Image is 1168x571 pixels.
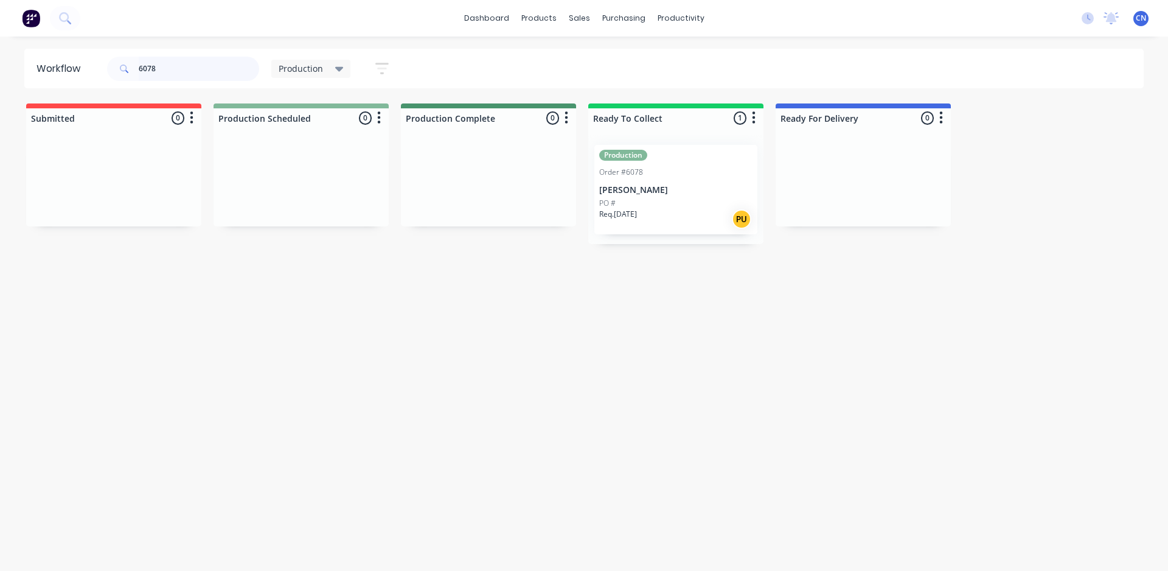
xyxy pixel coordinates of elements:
a: dashboard [458,9,515,27]
div: PU [732,209,751,229]
div: ProductionOrder #6078[PERSON_NAME]PO #Req.[DATE]PU [594,145,757,234]
div: Production [599,150,647,161]
div: sales [563,9,596,27]
p: [PERSON_NAME] [599,185,753,195]
div: productivity [652,9,711,27]
div: Order #6078 [599,167,643,178]
div: products [515,9,563,27]
img: Factory [22,9,40,27]
span: Production [279,62,323,75]
p: PO # [599,198,616,209]
div: purchasing [596,9,652,27]
span: CN [1136,13,1146,24]
div: Workflow [36,61,86,76]
input: Search for orders... [139,57,259,81]
p: Req. [DATE] [599,209,637,220]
